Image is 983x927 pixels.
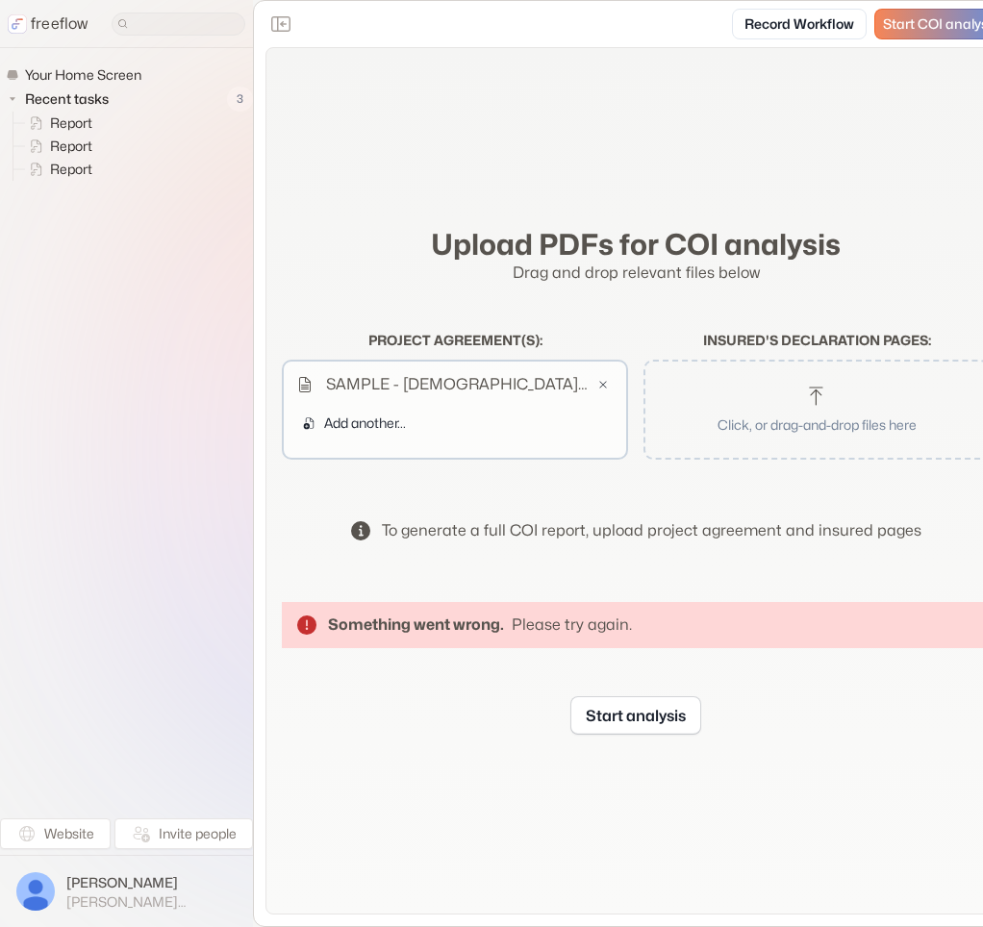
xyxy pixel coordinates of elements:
span: 3 [227,87,253,112]
button: Close the sidebar [265,9,296,39]
h2: Project agreement(s) : [282,333,628,349]
a: freeflow [8,13,88,36]
span: [PERSON_NAME] [66,873,237,892]
a: Report [13,135,100,158]
button: Recent tasks [6,88,116,111]
button: Click, or drag-and-drop files here [653,369,980,450]
div: Please try again. [512,614,632,637]
button: Remove [592,373,615,396]
span: Report [46,160,98,179]
span: [PERSON_NAME][EMAIL_ADDRESS] [66,893,237,911]
button: [PERSON_NAME][PERSON_NAME][EMAIL_ADDRESS] [12,867,241,915]
span: Report [46,113,98,133]
span: Recent tasks [21,89,114,109]
p: freeflow [31,13,88,36]
button: Start analysis [570,696,701,735]
a: Report [13,112,100,135]
span: Your Home Screen [21,65,147,85]
div: Something went wrong. [328,614,504,637]
button: Invite people [114,818,253,849]
a: Record Workflow [732,9,867,39]
a: Report [13,158,100,181]
a: Your Home Screen [6,63,149,87]
p: Click, or drag-and-drop files here [668,414,965,435]
button: Add another... [291,408,417,438]
span: Report [46,137,98,156]
p: SAMPLE - [DEMOGRAPHIC_DATA][PERSON_NAME] - RPC Bldg 16 Reno.pdf [326,373,588,396]
img: profile [16,872,55,911]
div: To generate a full COI report, upload project agreement and insured pages [382,519,921,542]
